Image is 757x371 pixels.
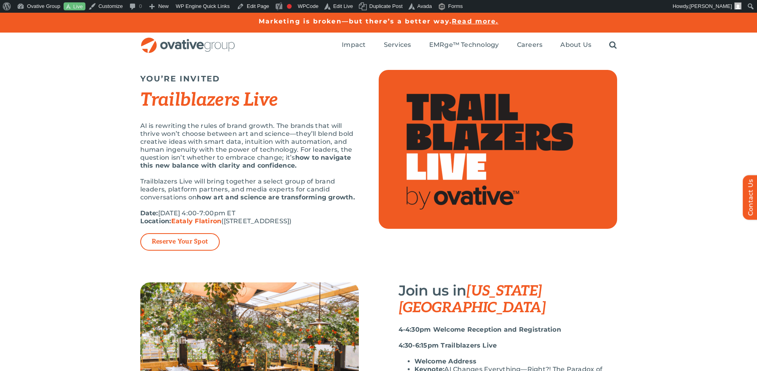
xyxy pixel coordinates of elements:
strong: Location: [140,217,222,225]
strong: 4-4:30pm Welcome Reception and Registration [399,326,561,333]
strong: Welcome Address [414,357,477,365]
strong: how art and science are transforming growth. [197,193,355,201]
span: [US_STATE][GEOGRAPHIC_DATA] [399,282,546,317]
a: EMRge™ Technology [429,41,499,50]
strong: how to navigate this new balance with clarity and confidence. [140,154,351,169]
a: Read more. [452,17,498,25]
a: Reserve Your Spot [152,238,208,246]
a: Live [64,2,85,11]
p: Trailblazers Live will bring together a select group of brand leaders, platform partners, and med... [140,178,359,201]
a: Search [609,41,617,50]
span: EMRge™ Technology [429,41,499,49]
p: [DATE] 4:00-7:00pm ET ([STREET_ADDRESS]) [140,209,359,225]
a: Services [384,41,411,50]
span: About Us [560,41,591,49]
a: About Us [560,41,591,50]
strong: 4:30-6:15pm Trailblazers Live [399,342,497,349]
a: Impact [342,41,366,50]
h3: Join us in [399,282,617,316]
a: Careers [517,41,543,50]
img: Top Image (2) [379,70,617,229]
strong: Date: [140,209,158,217]
span: Services [384,41,411,49]
a: OG_Full_horizontal_RGB [140,37,236,44]
div: Focus keyphrase not set [287,4,292,9]
em: Trailblazers Live [140,89,278,111]
p: AI is rewriting the rules of brand growth. The brands that will thrive won’t choose between art a... [140,122,359,170]
span: [PERSON_NAME] [689,3,732,9]
a: Marketing is broken—but there’s a better way. [259,17,452,25]
h5: YOU’RE INVITED [140,74,359,83]
span: Impact [342,41,366,49]
a: Eataly Flatiron [171,217,222,225]
nav: Menu [342,33,617,58]
span: Careers [517,41,543,49]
